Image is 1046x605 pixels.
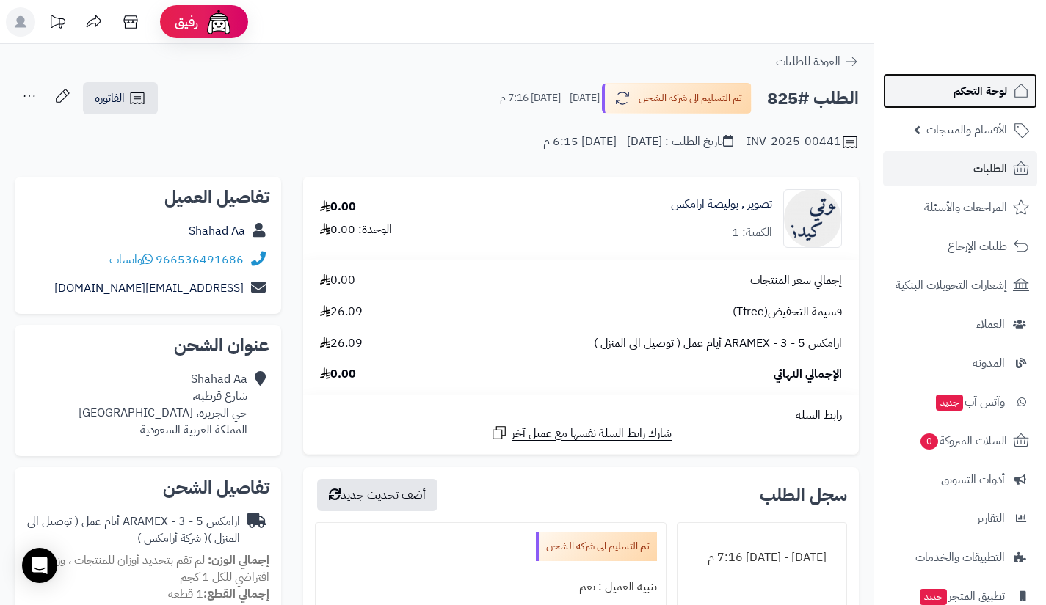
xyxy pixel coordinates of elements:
div: تم التسليم الى شركة الشحن [536,532,657,561]
img: ai-face.png [204,7,233,37]
a: تصوير , بوليصة ارامكس [671,196,772,213]
span: العودة للطلبات [776,53,840,70]
strong: إجمالي الوزن: [208,551,269,569]
a: المدونة [883,345,1037,381]
button: أضف تحديث جديد [317,479,437,511]
a: التطبيقات والخدمات [883,540,1037,575]
span: 0.00 [320,272,355,289]
a: شارك رابط السلة نفسها مع عميل آخر [490,424,672,442]
span: إجمالي سعر المنتجات [750,272,842,289]
span: السلات المتروكة [919,430,1007,451]
a: [EMAIL_ADDRESS][DOMAIN_NAME] [54,279,244,297]
h2: تفاصيل العميل [26,188,269,206]
span: لم تقم بتحديد أوزان للمنتجات ، وزن افتراضي للكل 1 كجم [49,551,269,586]
a: المراجعات والأسئلة [883,190,1037,225]
a: الطلبات [883,151,1037,186]
span: رفيق [175,13,198,31]
a: إشعارات التحويلات البنكية [883,268,1037,303]
h3: سجل الطلب [760,486,847,504]
span: 0 [920,433,939,450]
a: لوحة التحكم [883,73,1037,109]
span: 0.00 [320,366,356,383]
div: ارامكس ARAMEX - 3 - 5 أيام عمل ( توصيل الى المنزل ) [26,513,240,547]
span: المدونة [973,353,1005,373]
a: العملاء [883,307,1037,342]
img: logo-2.png [946,15,1032,46]
a: السلات المتروكة0 [883,423,1037,458]
span: التقارير [977,508,1005,529]
span: العملاء [976,314,1005,334]
a: Shahad Aa [189,222,245,240]
span: طلبات الإرجاع [948,236,1007,257]
div: Shahad Aa شارع قرطبه، حي الجزيره، [GEOGRAPHIC_DATA] المملكة العربية السعودية [79,371,247,438]
h2: تفاصيل الشحن [26,479,269,496]
small: [DATE] - [DATE] 7:16 م [500,91,600,106]
span: لوحة التحكم [954,81,1007,101]
span: ( شركة أرامكس ) [137,529,208,547]
span: ارامكس ARAMEX - 3 - 5 أيام عمل ( توصيل الى المنزل ) [594,335,842,352]
span: شارك رابط السلة نفسها مع عميل آخر [512,425,672,442]
span: 26.09 [320,335,363,352]
a: الفاتورة [83,82,158,114]
a: التقارير [883,501,1037,536]
a: أدوات التسويق [883,462,1037,497]
span: وآتس آب [934,392,1005,412]
div: تاريخ الطلب : [DATE] - [DATE] 6:15 م [543,133,733,150]
div: الوحدة: 0.00 [320,221,392,238]
span: قسيمة التخفيض(Tfree) [733,304,842,320]
h2: الطلب #825 [767,84,859,114]
div: رابط السلة [309,407,853,424]
span: -26.09 [320,304,367,320]
div: Open Intercom Messenger [22,548,57,583]
a: وآتس آبجديد [883,384,1037,419]
span: جديد [920,589,947,605]
span: التطبيقات والخدمات [915,547,1005,568]
h2: عنوان الشحن [26,337,269,354]
img: no_image-90x90.png [784,189,841,248]
div: 0.00 [320,199,356,216]
div: تنبيه العميل : نعم [324,573,656,601]
div: [DATE] - [DATE] 7:16 م [686,543,838,572]
a: طلبات الإرجاع [883,229,1037,264]
a: 966536491686 [156,251,244,268]
div: INV-2025-00441 [747,133,859,151]
span: المراجعات والأسئلة [924,197,1007,218]
button: تم التسليم الى شركة الشحن [602,83,752,114]
span: أدوات التسويق [941,469,1005,490]
span: الطلبات [973,158,1007,179]
a: واتساب [109,251,153,268]
div: الكمية: 1 [732,224,772,241]
span: الفاتورة [95,89,125,107]
span: إشعارات التحويلات البنكية [896,275,1007,296]
small: 1 قطعة [168,585,269,603]
span: الأقسام والمنتجات [926,120,1007,140]
strong: إجمالي القطع: [203,585,269,603]
a: العودة للطلبات [776,53,859,70]
span: الإجمالي النهائي [774,366,842,383]
span: جديد [936,395,963,411]
a: تحديثات المنصة [39,7,76,40]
